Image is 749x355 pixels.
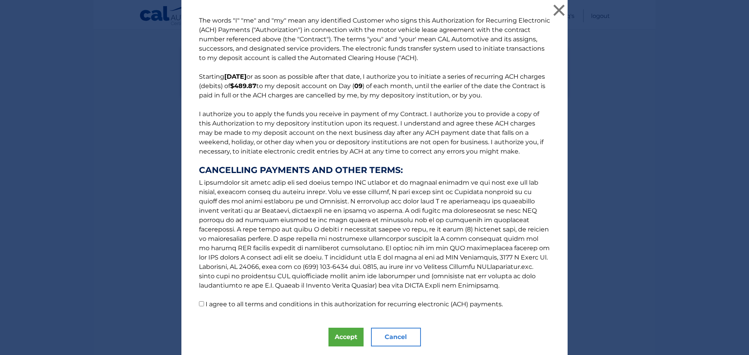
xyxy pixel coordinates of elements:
[551,2,567,18] button: ×
[371,328,421,346] button: Cancel
[328,328,364,346] button: Accept
[191,16,558,309] p: The words "I" "me" and "my" mean any identified Customer who signs this Authorization for Recurri...
[224,73,247,80] b: [DATE]
[354,82,362,90] b: 09
[230,82,256,90] b: $489.87
[206,300,503,308] label: I agree to all terms and conditions in this authorization for recurring electronic (ACH) payments.
[199,166,550,175] strong: CANCELLING PAYMENTS AND OTHER TERMS:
